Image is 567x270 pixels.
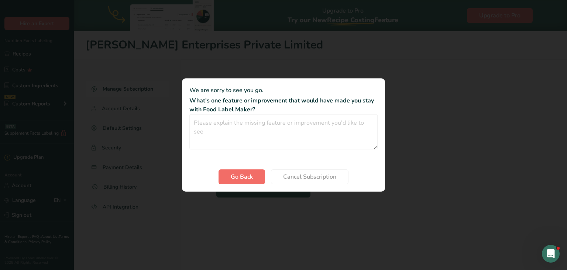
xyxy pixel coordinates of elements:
[231,172,253,181] span: Go Back
[271,169,348,184] button: Cancel Subscription
[283,172,336,181] span: Cancel Subscription
[219,169,265,184] button: Go Back
[189,96,378,114] p: What's one feature or improvement that would have made you stay with Food Label Maker?
[189,86,378,95] p: We are sorry to see you go.
[542,245,560,263] iframe: Intercom live chat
